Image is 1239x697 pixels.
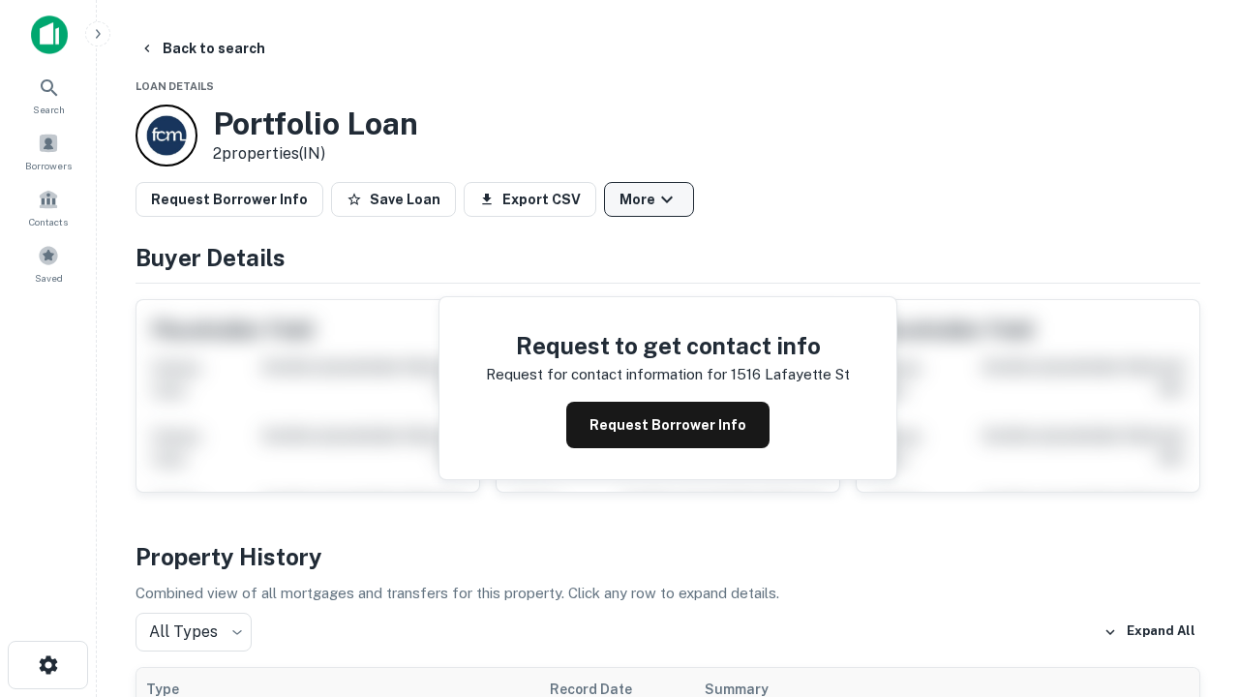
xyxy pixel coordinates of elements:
a: Search [6,69,91,121]
p: Combined view of all mortgages and transfers for this property. Click any row to expand details. [136,582,1200,605]
a: Borrowers [6,125,91,177]
button: Export CSV [464,182,596,217]
button: Request Borrower Info [136,182,323,217]
span: Contacts [29,214,68,229]
p: Request for contact information for [486,363,727,386]
a: Contacts [6,181,91,233]
span: Loan Details [136,80,214,92]
span: Saved [35,270,63,286]
iframe: Chat Widget [1142,480,1239,573]
button: Request Borrower Info [566,402,770,448]
button: More [604,182,694,217]
p: 1516 lafayette st [731,363,850,386]
span: Search [33,102,65,117]
h4: Request to get contact info [486,328,850,363]
h4: Property History [136,539,1200,574]
button: Expand All [1099,618,1200,647]
h3: Portfolio Loan [213,106,418,142]
button: Save Loan [331,182,456,217]
a: Saved [6,237,91,289]
img: capitalize-icon.png [31,15,68,54]
span: Borrowers [25,158,72,173]
button: Back to search [132,31,273,66]
div: All Types [136,613,252,652]
h4: Buyer Details [136,240,1200,275]
p: 2 properties (IN) [213,142,418,166]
